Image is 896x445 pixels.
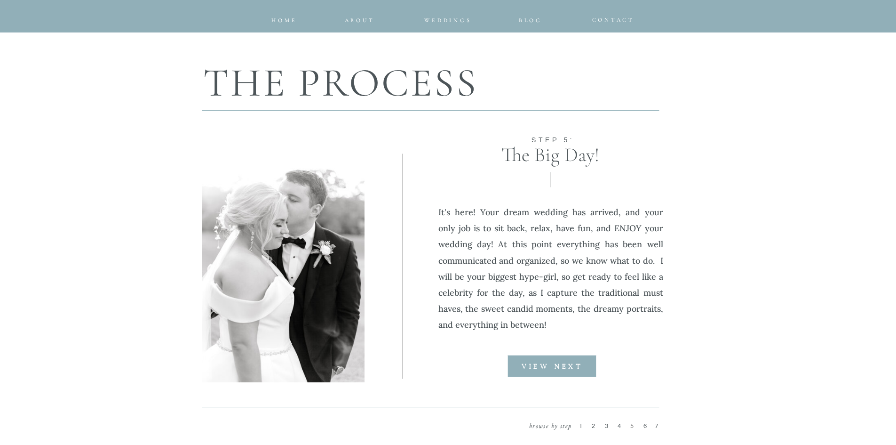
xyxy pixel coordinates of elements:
span: 3 [605,423,611,429]
span: Weddings [424,17,471,24]
span: Blog [519,17,542,24]
a: 4 [618,422,626,434]
a: 6 [643,422,654,434]
span: Step 5: [531,137,574,144]
span: 6 [643,423,649,429]
a: VIEW NEXT [508,363,597,370]
a: 3 [605,422,612,434]
a: 1 [579,422,589,434]
p: browse by step [503,420,572,430]
b: VIEW NEXT [522,364,583,370]
a: CONTACT [592,15,626,21]
a: 2 [592,422,602,434]
p: It's here! Your dream wedding has arrived, and your only job is to sit back, relax, have fun, and... [438,204,663,333]
span: 2 [592,423,597,429]
a: Weddings [417,15,479,21]
a: Blog [512,15,550,21]
a: 5 [630,422,641,434]
span: 1 [579,423,585,429]
a: home [271,15,298,21]
a: about [345,15,372,21]
span: 5 [630,423,636,429]
span: CONTACT [592,16,635,23]
p: The Process [190,59,491,100]
a: 7 [655,422,665,434]
span: home [271,17,297,24]
span: 4 [618,423,623,429]
h3: The Big Day! [470,145,631,163]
